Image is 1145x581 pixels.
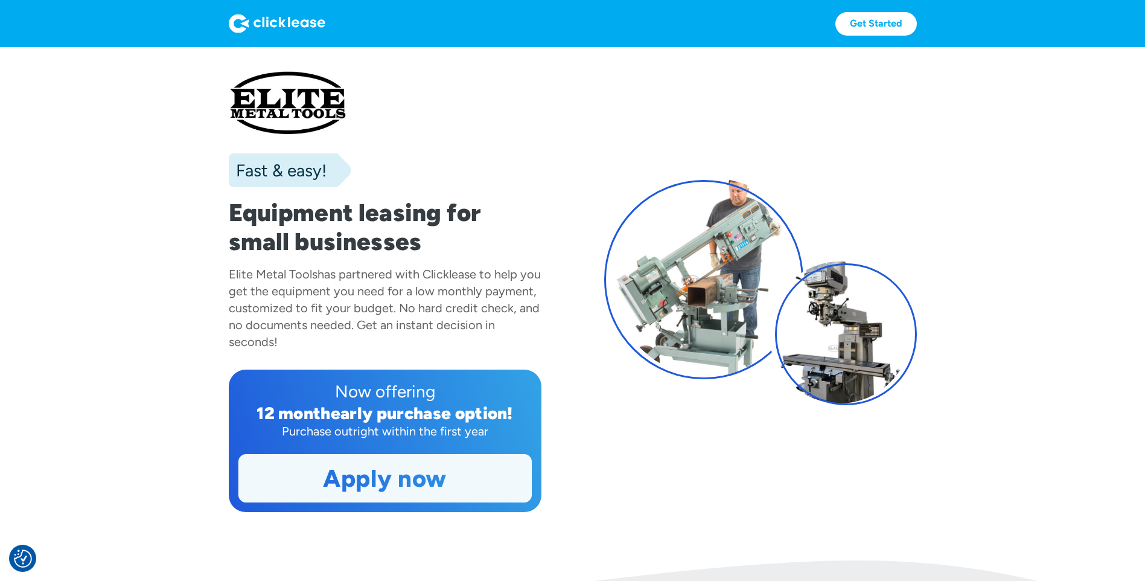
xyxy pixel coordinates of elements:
div: Fast & easy! [229,158,327,182]
div: has partnered with Clicklease to help you get the equipment you need for a low monthly payment, c... [229,267,541,349]
div: Elite Metal Tools [229,267,317,281]
button: Consent Preferences [14,550,32,568]
div: Now offering [238,379,532,403]
a: Apply now [239,455,531,502]
img: Logo [229,14,325,33]
div: 12 month [257,403,331,423]
div: early purchase option! [331,403,513,423]
img: Revisit consent button [14,550,32,568]
h1: Equipment leasing for small businesses [229,198,541,256]
div: Purchase outright within the first year [238,423,532,440]
a: Get Started [835,12,917,36]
